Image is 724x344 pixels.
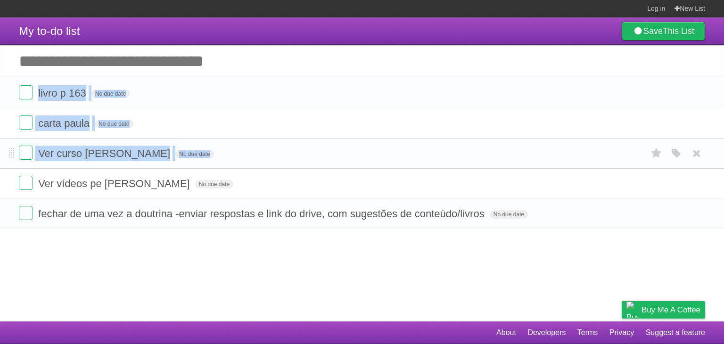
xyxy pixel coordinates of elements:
[19,25,80,37] span: My to-do list
[175,150,214,158] span: No due date
[19,115,33,130] label: Done
[19,85,33,99] label: Done
[19,146,33,160] label: Done
[626,302,639,318] img: Buy me a coffee
[95,120,133,128] span: No due date
[642,302,700,318] span: Buy me a coffee
[577,324,598,342] a: Terms
[38,178,192,189] span: Ver vídeos pe [PERSON_NAME]
[646,324,705,342] a: Suggest a feature
[91,90,130,98] span: No due date
[496,324,516,342] a: About
[19,176,33,190] label: Done
[648,146,666,161] label: Star task
[527,324,566,342] a: Developers
[38,87,89,99] span: livro p 163
[622,22,705,41] a: SaveThis List
[38,147,173,159] span: Ver curso [PERSON_NAME]
[663,26,694,36] b: This List
[622,301,705,319] a: Buy me a coffee
[38,117,92,129] span: carta paula
[490,210,528,219] span: No due date
[38,208,487,220] span: fechar de uma vez a doutrina -enviar respostas e link do drive, com sugestões de conteúdo/livros
[19,206,33,220] label: Done
[609,324,634,342] a: Privacy
[195,180,233,188] span: No due date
